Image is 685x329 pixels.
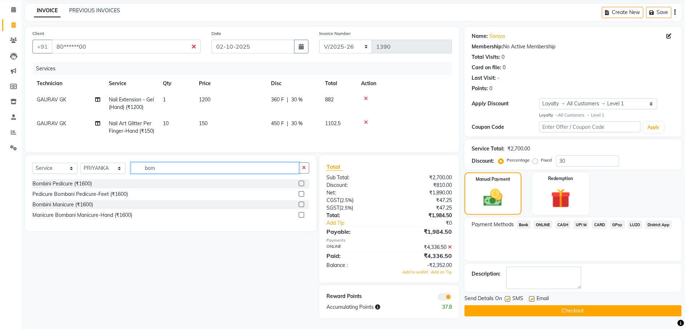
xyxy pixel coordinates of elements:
[321,262,389,269] div: Balance :
[321,227,389,236] div: Payable:
[497,74,499,82] div: -
[541,157,552,163] label: Fixed
[34,4,61,17] a: INVOICE
[539,112,674,118] div: All Customers → Level 1
[512,295,523,304] span: SMS
[502,53,504,61] div: 0
[109,120,154,134] span: Nail Art Glitter Per Finger-Hand (₹150)
[32,40,53,53] button: +91
[464,295,502,304] span: Send Details On
[573,220,589,229] span: UPI M
[291,120,303,127] span: 30 %
[325,96,334,103] span: 882
[489,85,492,92] div: 0
[321,189,389,197] div: Net:
[389,197,457,204] div: ₹47.25
[321,244,389,251] div: ONLINE
[321,75,357,92] th: Total
[472,123,539,131] div: Coupon Code
[389,189,457,197] div: ₹1,890.00
[321,174,389,181] div: Sub Total:
[472,64,501,71] div: Card on file:
[52,40,201,53] input: Search by Name/Mobile/Email/Code
[32,211,132,219] div: Manicure Bombani Manicure-Hand (₹1600)
[423,303,457,311] div: 37.8
[548,175,573,182] label: Redemption
[33,62,457,75] div: Services
[389,212,457,219] div: ₹1,984.50
[212,30,221,37] label: Date
[321,181,389,189] div: Discount:
[400,219,457,227] div: ₹0
[32,30,44,37] label: Client
[472,100,539,108] div: Apply Discount
[357,75,452,92] th: Action
[163,120,169,127] span: 10
[326,163,343,171] span: Total
[389,204,457,212] div: ₹47.25
[37,96,66,103] span: GAURAV GK
[646,7,671,18] button: Save
[476,176,510,183] label: Manual Payment
[472,32,488,40] div: Name:
[464,305,681,316] button: Checkout
[472,43,674,51] div: No Active Membership
[321,212,389,219] div: Total:
[326,205,339,211] span: SGST
[537,295,549,304] span: Email
[472,43,503,51] div: Membership:
[555,220,571,229] span: CASH
[199,120,208,127] span: 150
[389,262,457,269] div: -₹2,352.00
[402,269,428,275] span: Add to wallet
[267,75,321,92] th: Disc
[472,145,504,153] div: Service Total:
[389,227,457,236] div: ₹1,984.50
[325,120,341,127] span: 1102.5
[32,190,128,198] div: Pedicure Bombani Pedicure-Feet (₹1600)
[159,75,195,92] th: Qty
[472,157,494,165] div: Discount:
[489,32,505,40] a: Soniya
[645,220,672,229] span: District App
[321,197,389,204] div: ( )
[389,244,457,251] div: ₹4,336.50
[104,75,159,92] th: Service
[69,7,120,14] a: PREVIOUS INVOICES
[472,221,514,228] span: Payment Methods
[326,237,452,244] div: Payments
[431,269,452,275] span: Add as Tip
[545,186,577,211] img: _gift.svg
[539,121,640,132] input: Enter Offer / Coupon Code
[321,293,389,301] div: Reward Points
[326,197,340,203] span: CGST
[503,64,506,71] div: 0
[271,96,284,104] span: 360 F
[610,220,625,229] span: GPay
[321,219,401,227] a: Add Tip
[507,145,530,153] div: ₹2,700.00
[109,96,154,110] span: Nail Extension - Gel (Hand) (₹1200)
[389,251,457,260] div: ₹4,336.50
[131,162,299,174] input: Search or Scan
[321,204,389,212] div: ( )
[32,180,92,188] div: Bombini Pedicure (₹1600)
[195,75,267,92] th: Price
[472,74,496,82] div: Last Visit:
[507,157,530,163] label: Percentage
[389,181,457,189] div: ₹810.00
[341,205,352,211] span: 2.5%
[477,187,508,209] img: _cash.svg
[287,120,288,127] span: |
[539,113,558,118] strong: Loyalty →
[321,251,389,260] div: Paid:
[472,53,500,61] div: Total Visits:
[389,174,457,181] div: ₹2,700.00
[643,122,664,133] button: Apply
[271,120,284,127] span: 450 F
[602,7,643,18] button: Create New
[291,96,303,104] span: 30 %
[592,220,607,229] span: CARD
[287,96,288,104] span: |
[32,75,104,92] th: Technician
